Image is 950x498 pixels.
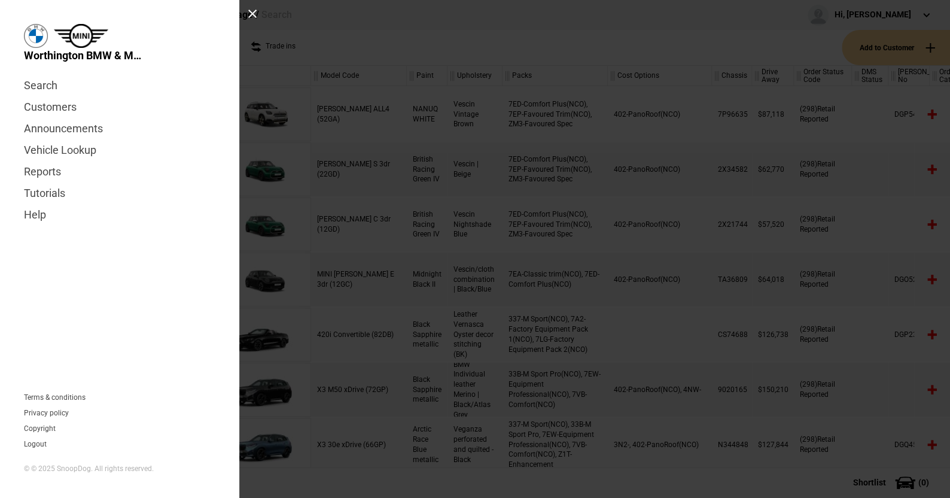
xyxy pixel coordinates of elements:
[24,118,215,139] a: Announcements
[24,409,69,417] a: Privacy policy
[24,24,48,48] img: bmw.png
[24,139,215,161] a: Vehicle Lookup
[24,48,144,63] span: Worthington BMW & MINI Garage
[24,425,56,432] a: Copyright
[24,464,215,474] div: © © 2025 SnoopDog. All rights reserved.
[24,75,215,96] a: Search
[24,183,215,204] a: Tutorials
[24,204,215,226] a: Help
[24,394,86,401] a: Terms & conditions
[24,96,215,118] a: Customers
[24,441,47,448] button: Logout
[24,161,215,183] a: Reports
[54,24,108,48] img: mini.png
